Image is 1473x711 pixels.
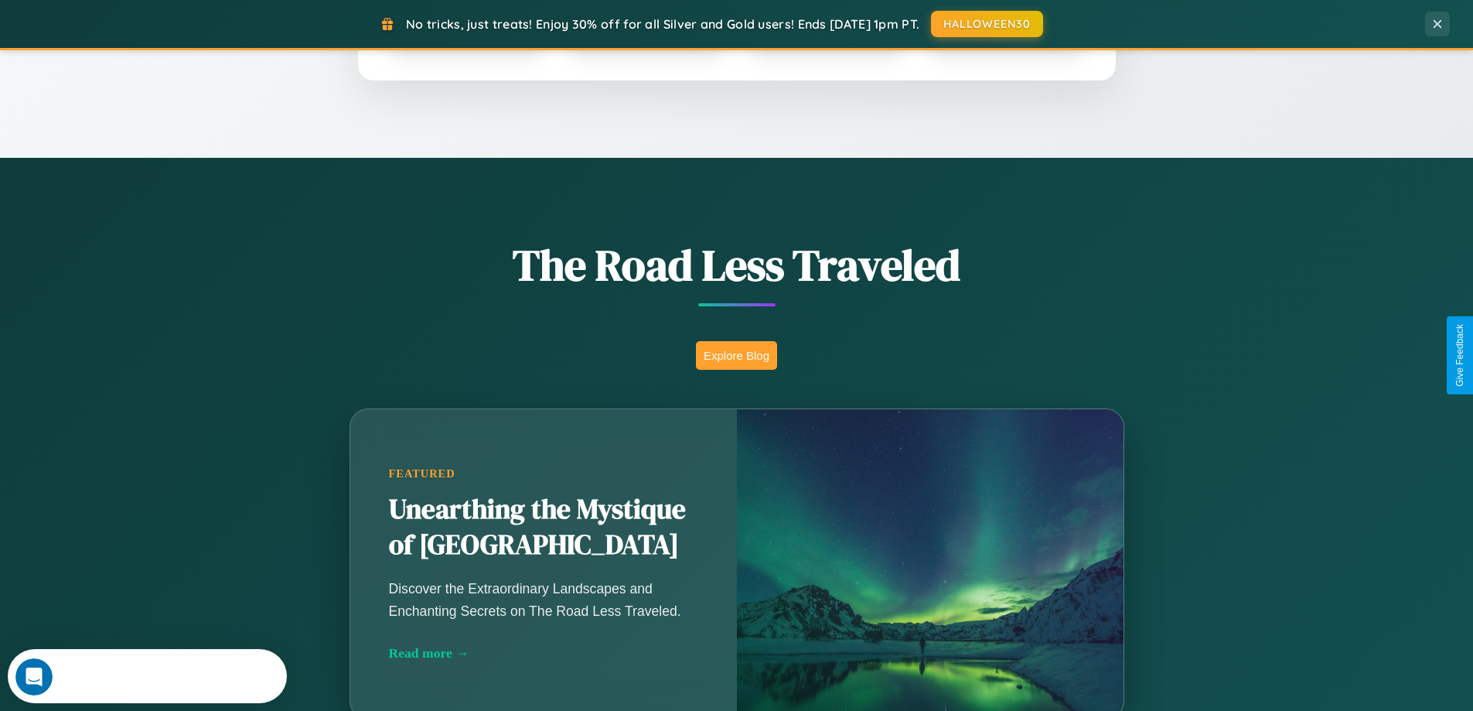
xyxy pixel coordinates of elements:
p: Discover the Extraordinary Landscapes and Enchanting Secrets on The Road Less Traveled. [389,578,698,621]
button: Explore Blog [696,341,777,370]
h2: Unearthing the Mystique of [GEOGRAPHIC_DATA] [389,492,698,563]
div: Read more → [389,645,698,661]
h1: The Road Less Traveled [273,235,1201,295]
div: Give Feedback [1454,324,1465,387]
iframe: Intercom live chat discovery launcher [8,649,287,703]
div: Featured [389,467,698,480]
span: No tricks, just treats! Enjoy 30% off for all Silver and Gold users! Ends [DATE] 1pm PT. [406,16,919,32]
iframe: Intercom live chat [15,658,53,696]
button: HALLOWEEN30 [931,11,1043,37]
